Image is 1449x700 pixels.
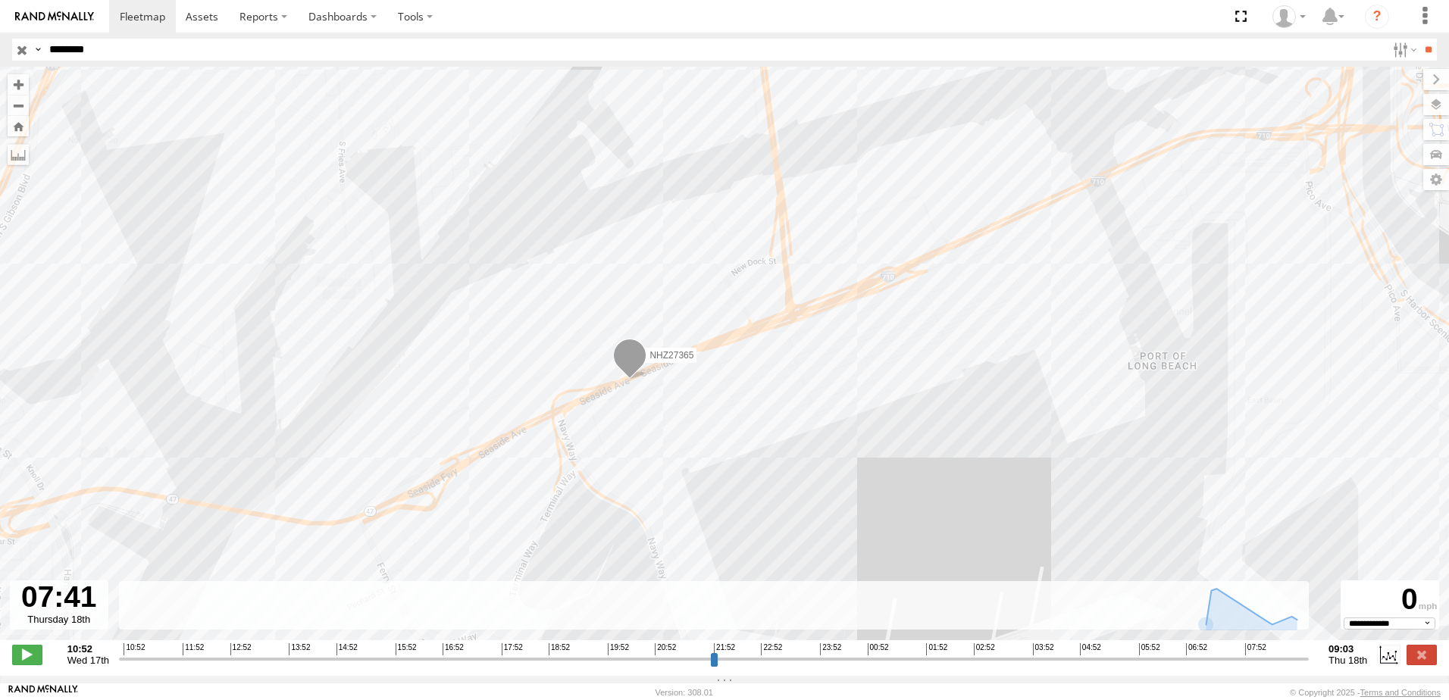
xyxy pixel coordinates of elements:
[1267,5,1311,28] div: Zulema McIntosch
[396,643,417,655] span: 15:52
[1407,645,1437,664] label: Close
[655,643,676,655] span: 20:52
[8,74,29,95] button: Zoom in
[656,688,713,697] div: Version: 308.01
[15,11,94,22] img: rand-logo.svg
[1139,643,1160,655] span: 05:52
[974,643,995,655] span: 02:52
[8,116,29,136] button: Zoom Home
[1245,643,1266,655] span: 07:52
[8,685,78,700] a: Visit our Website
[67,655,109,666] span: Wed 17th Sep 2025
[1329,643,1367,655] strong: 09:03
[1033,643,1054,655] span: 03:52
[608,643,629,655] span: 19:52
[868,643,889,655] span: 00:52
[820,643,841,655] span: 23:52
[183,643,204,655] span: 11:52
[1387,39,1419,61] label: Search Filter Options
[1343,583,1437,617] div: 0
[12,645,42,664] label: Play/Stop
[1186,643,1207,655] span: 06:52
[289,643,310,655] span: 13:52
[443,643,464,655] span: 16:52
[1080,643,1101,655] span: 04:52
[336,643,358,655] span: 14:52
[1329,655,1367,666] span: Thu 18th Sep 2025
[124,643,145,655] span: 10:52
[502,643,523,655] span: 17:52
[1423,169,1449,190] label: Map Settings
[1365,5,1389,29] i: ?
[32,39,44,61] label: Search Query
[714,643,735,655] span: 21:52
[549,643,570,655] span: 18:52
[1360,688,1441,697] a: Terms and Conditions
[67,643,109,655] strong: 10:52
[8,95,29,116] button: Zoom out
[649,350,693,361] span: NHZ27365
[1290,688,1441,697] div: © Copyright 2025 -
[761,643,782,655] span: 22:52
[230,643,252,655] span: 12:52
[8,144,29,165] label: Measure
[926,643,947,655] span: 01:52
